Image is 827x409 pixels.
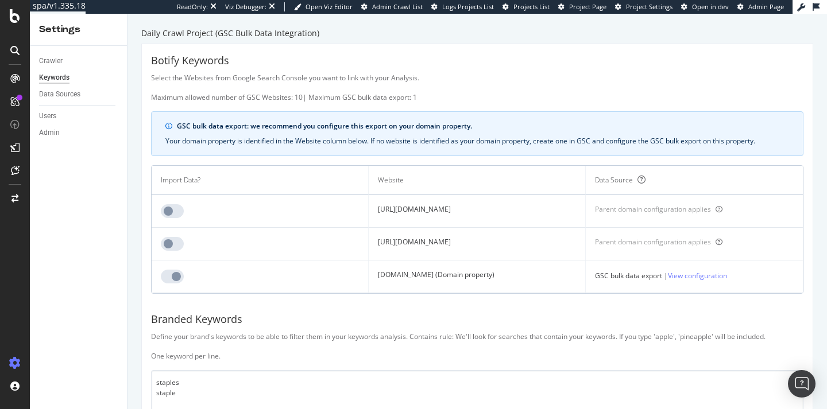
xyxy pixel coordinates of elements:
[369,260,586,293] td: [DOMAIN_NAME] (Domain property)
[39,127,119,139] a: Admin
[369,228,586,260] td: [URL][DOMAIN_NAME]
[39,23,118,36] div: Settings
[569,2,606,11] span: Project Page
[692,2,729,11] span: Open in dev
[615,2,673,11] a: Project Settings
[39,55,63,67] div: Crawler
[141,28,813,39] div: Daily Crawl Project (GSC Bulk Data Integration)
[737,2,784,11] a: Admin Page
[151,53,803,68] div: Botify Keywords
[151,332,803,361] div: Define your brand's keywords to be able to filter them in your keywords analysis. Contains rule: ...
[748,2,784,11] span: Admin Page
[177,121,789,131] div: GSC bulk data export: we recommend you configure this export on your domain property.
[151,111,803,156] div: info banner
[431,2,494,11] a: Logs Projects List
[372,2,423,11] span: Admin Crawl List
[503,2,550,11] a: Projects List
[152,166,369,195] th: Import Data?
[39,110,56,122] div: Users
[151,73,803,102] div: Select the Websites from Google Search Console you want to link with your Analysis. Maximum allow...
[39,55,119,67] a: Crawler
[626,2,673,11] span: Project Settings
[595,270,794,282] div: GSC bulk data export |
[177,2,208,11] div: ReadOnly:
[442,2,494,11] span: Logs Projects List
[39,110,119,122] a: Users
[306,2,353,11] span: Open Viz Editor
[681,2,729,11] a: Open in dev
[294,2,353,11] a: Open Viz Editor
[39,88,80,100] div: Data Sources
[595,175,633,185] div: Data Source
[369,195,586,228] td: [URL][DOMAIN_NAME]
[558,2,606,11] a: Project Page
[39,127,60,139] div: Admin
[513,2,550,11] span: Projects List
[225,2,266,11] div: Viz Debugger:
[39,88,119,100] a: Data Sources
[369,166,586,195] th: Website
[39,72,69,84] div: Keywords
[165,136,789,146] div: Your domain property is identified in the Website column below. If no website is identified as yo...
[361,2,423,11] a: Admin Crawl List
[668,270,727,282] a: View configuration
[788,370,816,398] div: Open Intercom Messenger
[39,72,119,84] a: Keywords
[151,312,803,327] div: Branded Keywords
[595,237,711,247] div: Parent domain configuration applies
[595,204,711,214] div: Parent domain configuration applies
